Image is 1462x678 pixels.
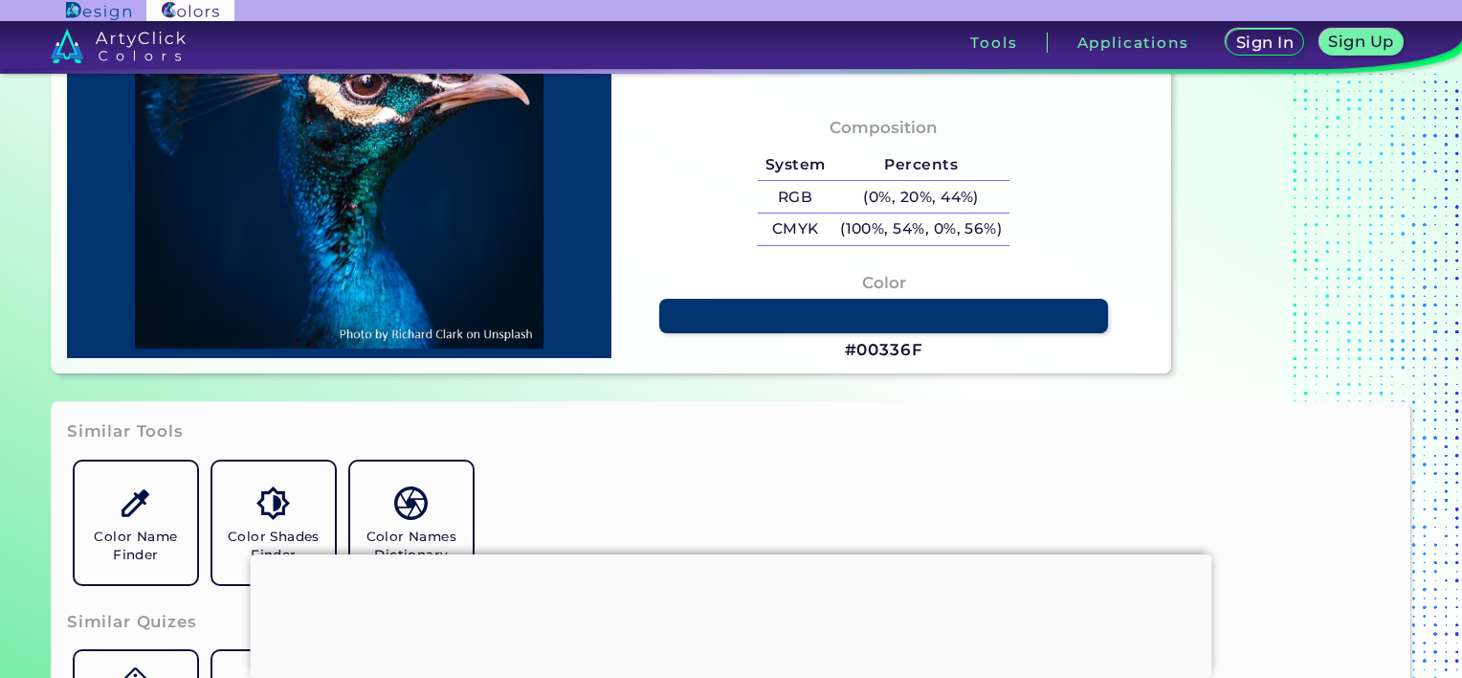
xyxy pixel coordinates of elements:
img: icon_color_shades.svg [256,486,290,520]
h5: Sign Up [1328,34,1393,49]
h4: Color [862,269,906,297]
h5: System [758,149,832,181]
a: Sign In [1226,29,1304,56]
a: Color Names Dictionary [343,454,480,592]
h4: Composition [830,114,938,142]
img: logo_artyclick_colors_white.svg [51,29,186,63]
h3: Applications [1077,35,1189,50]
h3: Similar Quizes [67,611,197,634]
h5: Percents [832,149,1009,181]
a: Color Name Finder [67,454,205,592]
img: icon_color_name_finder.svg [119,486,152,520]
h5: Color Names Dictionary [358,528,465,564]
h5: Sign In [1236,34,1294,50]
h3: Tools [970,35,1017,50]
h5: Color Shades Finder [220,528,327,564]
img: ArtyClick Design logo [66,2,130,20]
h5: CMYK [758,214,832,245]
a: Sign Up [1319,29,1404,56]
h5: Color Name Finder [82,528,189,564]
iframe: Advertisement [251,554,1212,673]
img: icon_color_names_dictionary.svg [394,486,428,520]
h5: (0%, 20%, 44%) [832,181,1009,213]
h3: #00336F [845,339,923,362]
a: Color Shades Finder [205,454,343,592]
h5: (100%, 54%, 0%, 56%) [832,214,1009,245]
h5: RGB [758,181,832,213]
